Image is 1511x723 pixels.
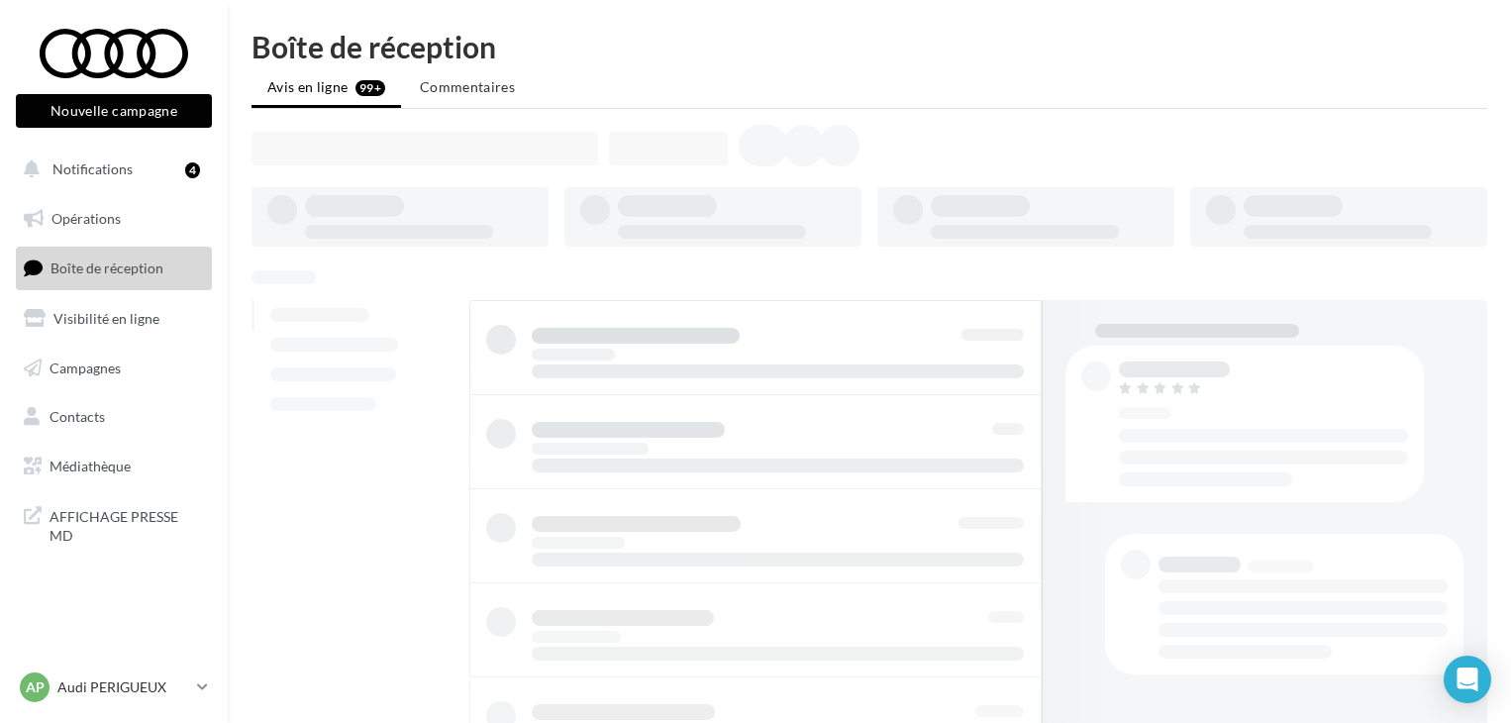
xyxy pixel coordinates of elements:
[53,310,159,327] span: Visibilité en ligne
[50,503,204,546] span: AFFICHAGE PRESSE MD
[12,298,216,340] a: Visibilité en ligne
[12,446,216,487] a: Médiathèque
[185,162,200,178] div: 4
[52,160,133,177] span: Notifications
[12,396,216,438] a: Contacts
[12,495,216,554] a: AFFICHAGE PRESSE MD
[12,149,208,190] button: Notifications 4
[51,210,121,227] span: Opérations
[50,259,163,276] span: Boîte de réception
[12,198,216,240] a: Opérations
[12,348,216,389] a: Campagnes
[50,359,121,375] span: Campagnes
[50,408,105,425] span: Contacts
[420,78,515,95] span: Commentaires
[252,32,1487,61] div: Boîte de réception
[16,669,212,706] a: AP Audi PERIGUEUX
[26,677,45,697] span: AP
[12,247,216,289] a: Boîte de réception
[16,94,212,128] button: Nouvelle campagne
[57,677,189,697] p: Audi PERIGUEUX
[1444,656,1491,703] div: Open Intercom Messenger
[50,458,131,474] span: Médiathèque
